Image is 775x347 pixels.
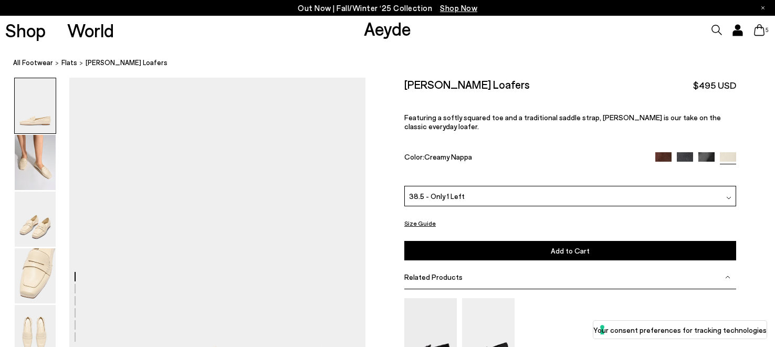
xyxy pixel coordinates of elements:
[86,57,167,68] span: [PERSON_NAME] Loafers
[424,152,472,161] span: Creamy Nappa
[5,21,46,39] a: Shop
[15,78,56,133] img: Lana Moccasin Loafers - Image 1
[13,49,775,78] nav: breadcrumb
[61,57,77,68] a: flats
[15,135,56,190] img: Lana Moccasin Loafers - Image 2
[404,272,463,281] span: Related Products
[13,57,53,68] a: All Footwear
[364,17,411,39] a: Aeyde
[726,195,731,201] img: svg%3E
[404,217,436,230] button: Size Guide
[404,241,736,260] button: Add to Cart
[15,248,56,303] img: Lana Moccasin Loafers - Image 4
[551,246,590,255] span: Add to Cart
[409,191,465,202] span: 38.5 - Only 1 Left
[754,24,764,36] a: 5
[693,79,736,92] span: $495 USD
[67,21,114,39] a: World
[15,192,56,247] img: Lana Moccasin Loafers - Image 3
[593,321,767,339] button: Your consent preferences for tracking technologies
[404,152,644,164] div: Color:
[61,58,77,67] span: flats
[764,27,770,33] span: 5
[440,3,477,13] span: Navigate to /collections/new-in
[298,2,477,15] p: Out Now | Fall/Winter ‘25 Collection
[725,275,730,280] img: svg%3E
[593,324,767,335] label: Your consent preferences for tracking technologies
[404,78,530,91] h2: [PERSON_NAME] Loafers
[404,113,736,131] p: Featuring a softly squared toe and a traditional saddle strap, [PERSON_NAME] is our take on the c...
